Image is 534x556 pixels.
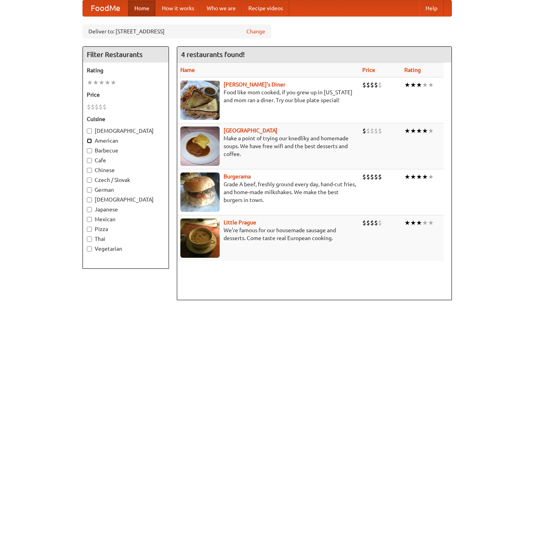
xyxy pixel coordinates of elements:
[370,218,374,227] li: $
[87,66,165,74] h5: Rating
[242,0,289,16] a: Recipe videos
[374,127,378,135] li: $
[404,218,410,227] li: ★
[428,218,434,227] li: ★
[87,147,165,154] label: Barbecue
[180,81,220,120] img: sallys.jpg
[428,172,434,181] li: ★
[95,103,99,111] li: $
[180,180,356,204] p: Grade A beef, freshly ground every day, hand-cut fries, and home-made milkshakes. We make the bes...
[87,91,165,99] h5: Price
[87,187,92,193] input: German
[180,67,195,73] a: Name
[103,103,106,111] li: $
[99,103,103,111] li: $
[422,127,428,135] li: ★
[422,81,428,89] li: ★
[87,158,92,163] input: Cafe
[87,227,92,232] input: Pizza
[93,78,99,87] li: ★
[87,115,165,123] h5: Cuisine
[180,226,356,242] p: We're famous for our housemade sausage and desserts. Come taste real European cooking.
[404,172,410,181] li: ★
[180,172,220,212] img: burgerama.jpg
[366,218,370,227] li: $
[87,128,92,134] input: [DEMOGRAPHIC_DATA]
[246,28,265,35] a: Change
[83,47,169,62] h4: Filter Restaurants
[83,24,271,39] div: Deliver to: [STREET_ADDRESS]
[410,172,416,181] li: ★
[224,81,285,88] a: [PERSON_NAME]'s Diner
[83,0,128,16] a: FoodMe
[419,0,444,16] a: Help
[224,127,277,134] a: [GEOGRAPHIC_DATA]
[87,237,92,242] input: Thai
[87,246,92,251] input: Vegetarian
[428,81,434,89] li: ★
[366,172,370,181] li: $
[87,225,165,233] label: Pizza
[87,127,165,135] label: [DEMOGRAPHIC_DATA]
[374,218,378,227] li: $
[416,172,422,181] li: ★
[105,78,110,87] li: ★
[422,172,428,181] li: ★
[180,127,220,166] img: czechpoint.jpg
[110,78,116,87] li: ★
[362,81,366,89] li: $
[87,186,165,194] label: German
[87,207,92,212] input: Japanese
[374,172,378,181] li: $
[378,218,382,227] li: $
[378,172,382,181] li: $
[156,0,200,16] a: How it works
[362,172,366,181] li: $
[224,173,251,180] a: Burgerama
[87,206,165,213] label: Japanese
[416,218,422,227] li: ★
[416,127,422,135] li: ★
[404,81,410,89] li: ★
[87,166,165,174] label: Chinese
[378,81,382,89] li: $
[128,0,156,16] a: Home
[87,197,92,202] input: [DEMOGRAPHIC_DATA]
[374,81,378,89] li: $
[87,178,92,183] input: Czech / Slovak
[410,81,416,89] li: ★
[366,81,370,89] li: $
[416,81,422,89] li: ★
[180,134,356,158] p: Make a point of trying our knedlíky and homemade soups. We have free wifi and the best desserts a...
[87,137,165,145] label: American
[87,103,91,111] li: $
[362,218,366,227] li: $
[370,81,374,89] li: $
[87,176,165,184] label: Czech / Slovak
[87,148,92,153] input: Barbecue
[87,245,165,253] label: Vegetarian
[410,127,416,135] li: ★
[180,88,356,104] p: Food like mom cooked, if you grew up in [US_STATE] and mom ran a diner. Try our blue plate special!
[87,235,165,243] label: Thai
[428,127,434,135] li: ★
[91,103,95,111] li: $
[404,127,410,135] li: ★
[87,168,92,173] input: Chinese
[99,78,105,87] li: ★
[87,217,92,222] input: Mexican
[224,219,256,226] a: Little Prague
[366,127,370,135] li: $
[87,196,165,204] label: [DEMOGRAPHIC_DATA]
[181,51,245,58] ng-pluralize: 4 restaurants found!
[362,67,375,73] a: Price
[87,215,165,223] label: Mexican
[378,127,382,135] li: $
[87,78,93,87] li: ★
[410,218,416,227] li: ★
[422,218,428,227] li: ★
